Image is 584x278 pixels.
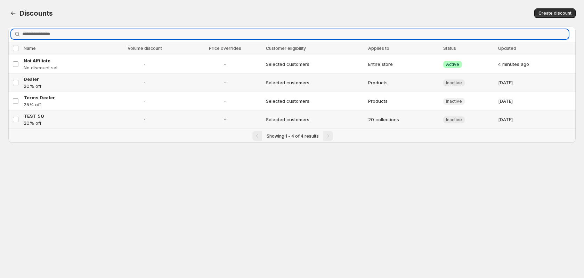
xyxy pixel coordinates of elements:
span: - [105,98,184,105]
span: Inactive [446,80,462,86]
span: - [188,116,262,123]
td: Selected customers [264,110,366,129]
td: Products [366,74,441,92]
a: Dealer [24,76,101,83]
span: Showing 1 - 4 of 4 results [267,133,319,139]
td: Selected customers [264,92,366,110]
span: Discounts [19,9,53,17]
span: Inactive [446,99,462,104]
td: [DATE] [496,110,576,129]
p: No discount set [24,64,101,71]
nav: Pagination [8,129,576,143]
td: Selected customers [264,55,366,74]
p: 25% off [24,101,101,108]
td: Entire store [366,55,441,74]
a: TEST 50 [24,113,101,119]
span: Dealer [24,76,39,82]
span: Create discount [538,10,571,16]
span: - [188,79,262,86]
span: Terms Dealer [24,95,55,100]
span: Name [24,46,36,51]
span: - [188,98,262,105]
td: Selected customers [264,74,366,92]
span: TEST 50 [24,113,44,119]
span: Updated [498,46,516,51]
span: - [105,116,184,123]
p: 20% off [24,83,101,90]
span: Not Affiliate [24,58,50,63]
a: Not Affiliate [24,57,101,64]
span: Price overrides [209,46,241,51]
span: Active [446,62,459,67]
span: - [105,61,184,68]
td: Products [366,92,441,110]
a: Terms Dealer [24,94,101,101]
span: - [188,61,262,68]
button: Back to dashboard [8,8,18,18]
span: Inactive [446,117,462,123]
span: Volume discount [128,46,162,51]
span: - [105,79,184,86]
span: Applies to [368,46,389,51]
td: [DATE] [496,92,576,110]
td: 20 collections [366,110,441,129]
span: Customer eligibility [266,46,306,51]
span: Status [443,46,456,51]
button: Create discount [534,8,576,18]
p: 20% off [24,119,101,126]
td: 4 minutes ago [496,55,576,74]
td: [DATE] [496,74,576,92]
